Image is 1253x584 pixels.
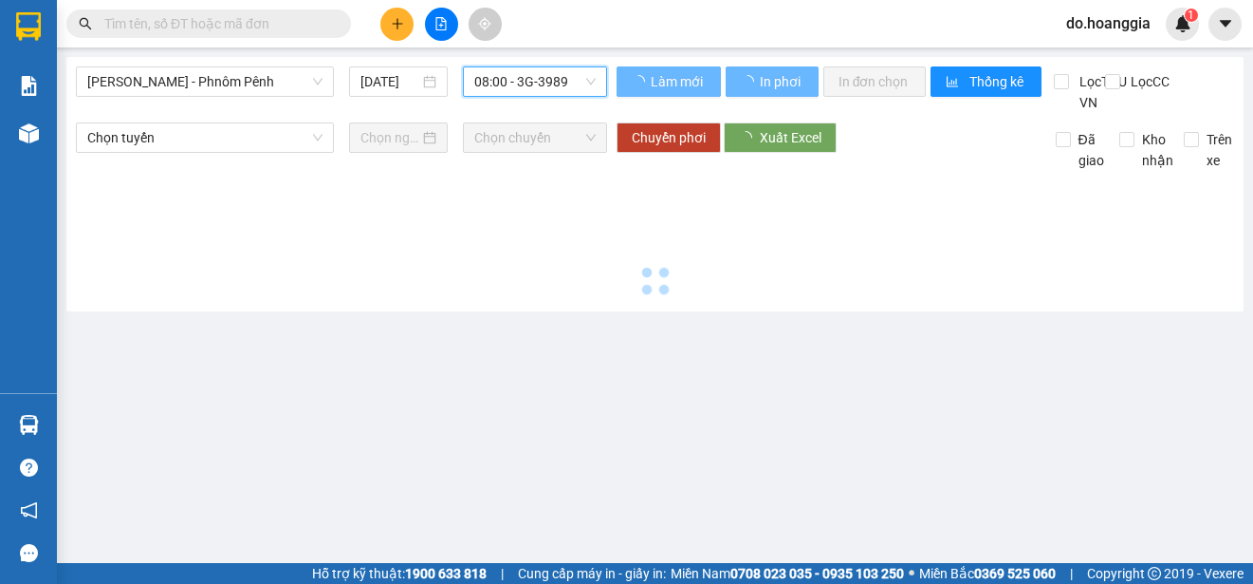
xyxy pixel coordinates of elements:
[730,566,904,581] strong: 0708 023 035 - 0935 103 250
[380,8,414,41] button: plus
[20,459,38,477] span: question-circle
[20,501,38,519] span: notification
[87,67,322,96] span: Hồ Chí Minh - Phnôm Pênh
[1148,567,1161,580] span: copyright
[741,75,757,88] span: loading
[1134,129,1181,171] span: Kho nhận
[1051,11,1166,35] span: do.hoanggia
[474,123,596,152] span: Chọn chuyến
[671,563,904,584] span: Miền Nam
[19,123,39,143] img: warehouse-icon
[823,66,927,97] button: In đơn chọn
[1123,71,1172,92] span: Lọc CC
[16,12,41,41] img: logo-vxr
[1072,71,1130,113] span: Lọc THU VN
[726,66,819,97] button: In phơi
[1071,129,1112,171] span: Đã giao
[617,66,721,97] button: Làm mới
[909,570,914,577] span: ⚪️
[651,71,706,92] span: Làm mới
[501,563,504,584] span: |
[974,566,1056,581] strong: 0369 525 060
[617,122,721,153] button: Chuyển phơi
[87,123,322,152] span: Chọn tuyến
[391,17,404,30] span: plus
[360,127,419,148] input: Chọn ngày
[931,66,1041,97] button: bar-chartThống kê
[360,71,419,92] input: 13/09/2025
[79,17,92,30] span: search
[425,8,458,41] button: file-add
[1070,563,1073,584] span: |
[919,563,1056,584] span: Miền Bắc
[19,415,39,435] img: warehouse-icon
[1208,8,1242,41] button: caret-down
[312,563,487,584] span: Hỗ trợ kỹ thuật:
[724,122,837,153] button: Xuất Excel
[969,71,1026,92] span: Thống kê
[632,75,648,88] span: loading
[1199,129,1240,171] span: Trên xe
[946,75,962,90] span: bar-chart
[478,17,491,30] span: aim
[19,76,39,96] img: solution-icon
[405,566,487,581] strong: 1900 633 818
[104,13,328,34] input: Tìm tên, số ĐT hoặc mã đơn
[1185,9,1198,22] sup: 1
[518,563,666,584] span: Cung cấp máy in - giấy in:
[760,71,803,92] span: In phơi
[1188,9,1194,22] span: 1
[20,544,38,562] span: message
[1217,15,1234,32] span: caret-down
[469,8,502,41] button: aim
[474,67,596,96] span: 08:00 - 3G-3989
[434,17,448,30] span: file-add
[1174,15,1191,32] img: icon-new-feature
